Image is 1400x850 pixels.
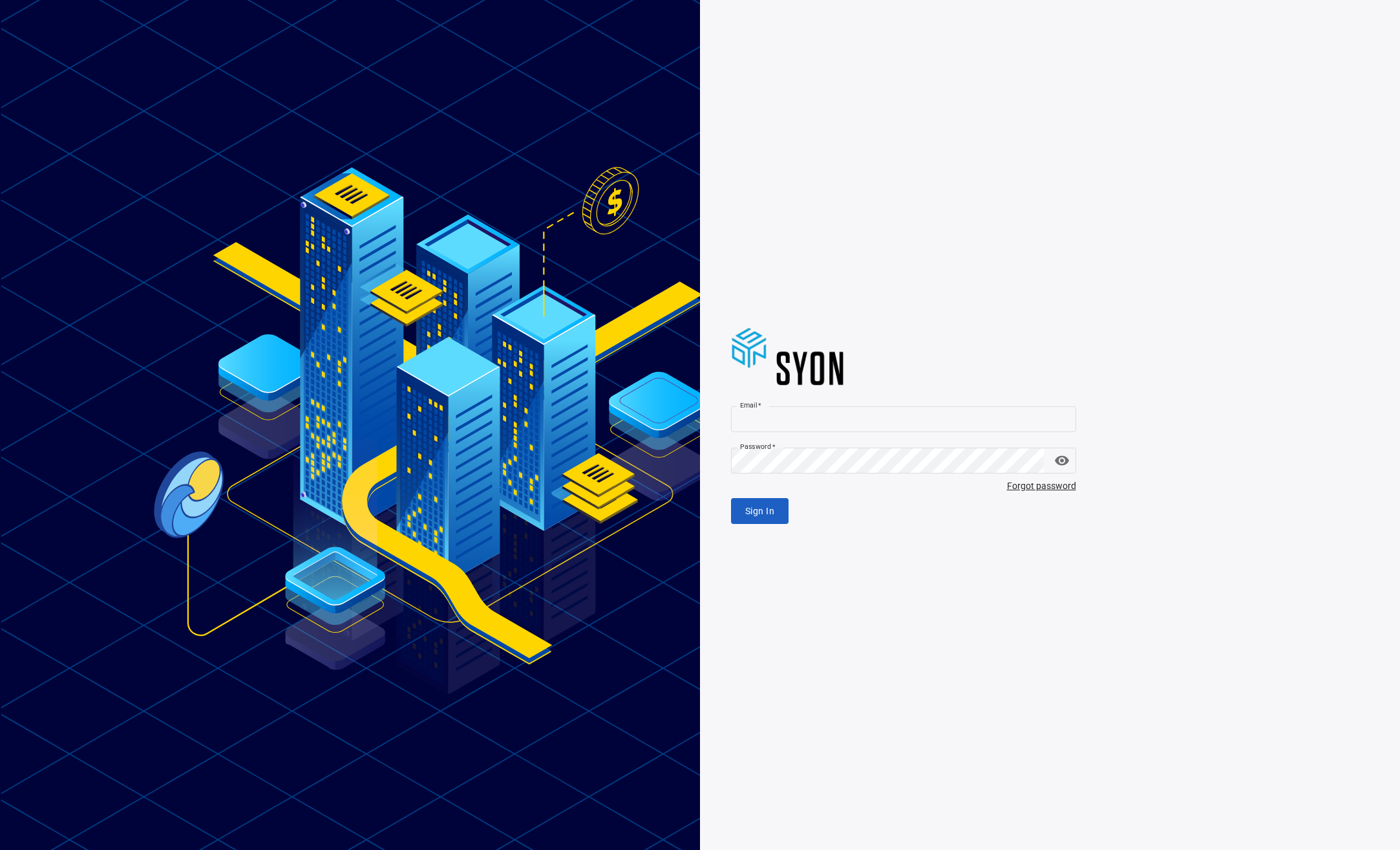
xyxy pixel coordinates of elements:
[731,498,789,525] button: Sign In
[740,442,776,452] label: Password
[731,326,844,391] img: syoncap.png
[1049,448,1075,474] button: toggle password visibility
[740,400,761,410] label: Email
[745,503,774,519] span: Sign In
[731,479,1076,493] span: Forgot password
